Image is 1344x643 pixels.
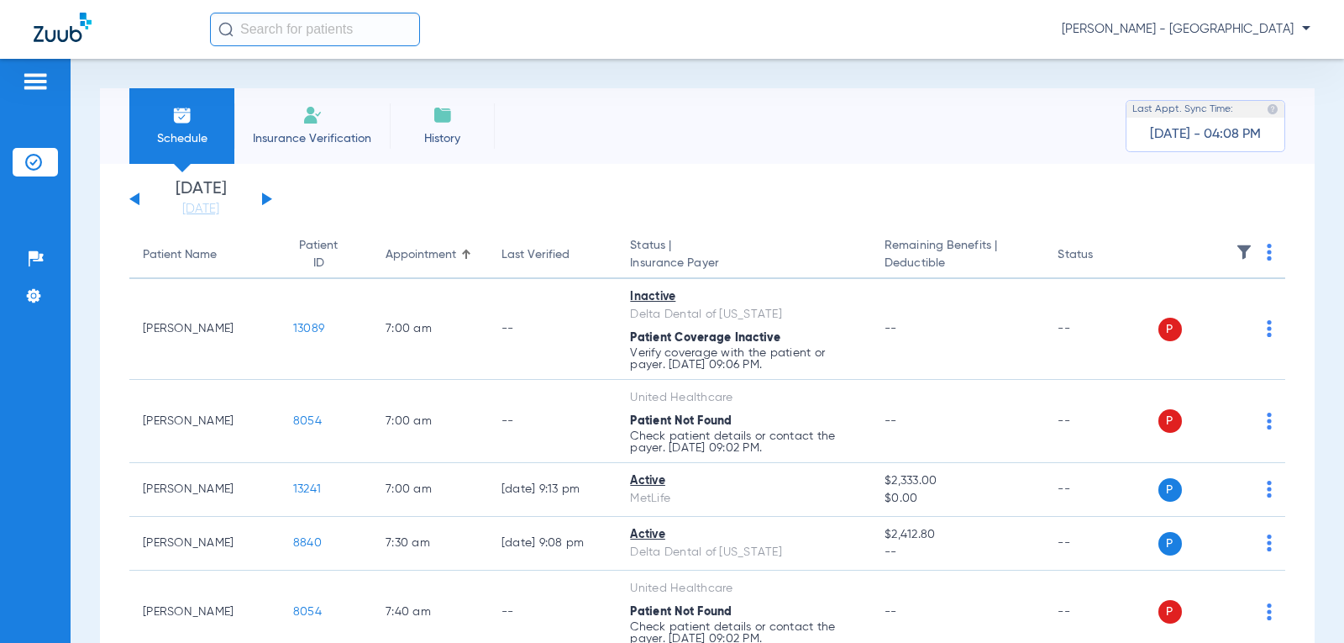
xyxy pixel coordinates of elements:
span: -- [885,323,897,335]
span: 13089 [293,323,324,335]
span: Insurance Verification [247,130,377,147]
img: hamburger-icon [22,71,49,92]
span: P [1158,478,1182,502]
div: Last Verified [501,246,604,264]
td: [PERSON_NAME] [129,279,280,380]
span: -- [885,544,1031,561]
span: Last Appt. Sync Time: [1132,101,1233,118]
div: United Healthcare [630,580,858,598]
td: -- [1044,517,1158,571]
div: Last Verified [501,246,570,264]
div: Appointment [386,246,456,264]
span: P [1158,318,1182,341]
li: [DATE] [150,181,251,218]
th: Status [1044,232,1158,279]
span: [DATE] - 04:08 PM [1150,126,1261,143]
a: [DATE] [150,201,251,218]
div: MetLife [630,490,858,508]
span: 13241 [293,483,321,495]
span: Deductible [885,255,1031,272]
div: Patient Name [143,246,266,264]
td: [DATE] 9:13 PM [488,463,617,517]
td: -- [488,279,617,380]
span: -- [885,606,897,618]
span: History [402,130,482,147]
span: Patient Not Found [630,415,732,427]
span: $2,412.80 [885,526,1031,544]
div: Inactive [630,288,858,306]
span: [PERSON_NAME] - [GEOGRAPHIC_DATA] [1062,21,1310,38]
td: [PERSON_NAME] [129,463,280,517]
img: group-dot-blue.svg [1267,320,1272,337]
div: Appointment [386,246,475,264]
th: Status | [617,232,871,279]
td: [PERSON_NAME] [129,517,280,571]
div: Delta Dental of [US_STATE] [630,544,858,561]
p: Check patient details or contact the payer. [DATE] 09:02 PM. [630,430,858,454]
img: last sync help info [1267,103,1278,115]
span: P [1158,532,1182,556]
span: $2,333.00 [885,472,1031,490]
div: Patient Name [143,246,217,264]
img: Schedule [172,105,192,125]
img: Manual Insurance Verification [302,105,323,125]
div: United Healthcare [630,389,858,407]
div: Active [630,472,858,490]
p: Verify coverage with the patient or payer. [DATE] 09:06 PM. [630,347,858,371]
td: -- [488,380,617,463]
img: group-dot-blue.svg [1267,244,1272,261]
span: 8054 [293,606,322,618]
span: Patient Coverage Inactive [630,332,780,344]
th: Remaining Benefits | [871,232,1044,279]
img: Search Icon [218,22,234,37]
span: Schedule [142,130,222,147]
img: filter.svg [1236,244,1252,261]
td: -- [1044,380,1158,463]
span: Insurance Payer [630,255,858,272]
div: Active [630,526,858,544]
div: Delta Dental of [US_STATE] [630,306,858,324]
span: $0.00 [885,490,1031,508]
img: group-dot-blue.svg [1267,481,1272,498]
img: group-dot-blue.svg [1267,535,1272,551]
img: group-dot-blue.svg [1267,413,1272,430]
td: 7:00 AM [372,463,488,517]
td: [DATE] 9:08 PM [488,517,617,571]
span: P [1158,409,1182,433]
span: -- [885,415,897,427]
span: P [1158,600,1182,624]
td: 7:00 AM [372,279,488,380]
img: History [433,105,453,125]
td: 7:00 AM [372,380,488,463]
span: Patient Not Found [630,606,732,618]
td: 7:30 AM [372,517,488,571]
div: Patient ID [293,237,359,272]
input: Search for patients [210,13,420,46]
span: 8840 [293,537,322,549]
img: group-dot-blue.svg [1267,603,1272,620]
div: Patient ID [293,237,344,272]
td: -- [1044,279,1158,380]
img: Zuub Logo [34,13,92,42]
td: -- [1044,463,1158,517]
span: 8054 [293,415,322,427]
td: [PERSON_NAME] [129,380,280,463]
